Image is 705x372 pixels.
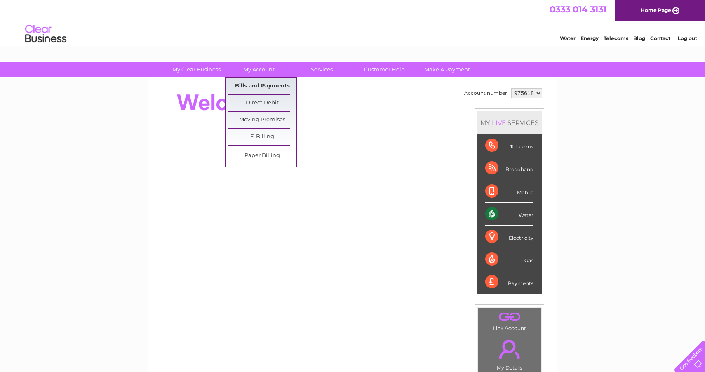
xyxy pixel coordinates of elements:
[485,180,533,203] div: Mobile
[604,35,628,41] a: Telecoms
[580,35,599,41] a: Energy
[678,35,697,41] a: Log out
[228,95,296,111] a: Direct Debit
[490,119,508,127] div: LIVE
[288,62,356,77] a: Services
[162,62,230,77] a: My Clear Business
[350,62,418,77] a: Customer Help
[480,335,539,364] a: .
[228,78,296,94] a: Bills and Payments
[462,86,509,100] td: Account number
[485,226,533,248] div: Electricity
[228,129,296,145] a: E-Billing
[485,271,533,293] div: Payments
[158,5,548,40] div: Clear Business is a trading name of Verastar Limited (registered in [GEOGRAPHIC_DATA] No. 3667643...
[477,111,542,134] div: MY SERVICES
[485,248,533,271] div: Gas
[480,310,539,324] a: .
[25,21,67,47] img: logo.png
[413,62,481,77] a: Make A Payment
[228,112,296,128] a: Moving Premises
[485,157,533,180] div: Broadband
[650,35,670,41] a: Contact
[560,35,576,41] a: Water
[228,148,296,164] a: Paper Billing
[485,134,533,157] div: Telecoms
[485,203,533,226] div: Water
[477,307,541,333] td: Link Account
[550,4,606,14] a: 0333 014 3131
[225,62,293,77] a: My Account
[633,35,645,41] a: Blog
